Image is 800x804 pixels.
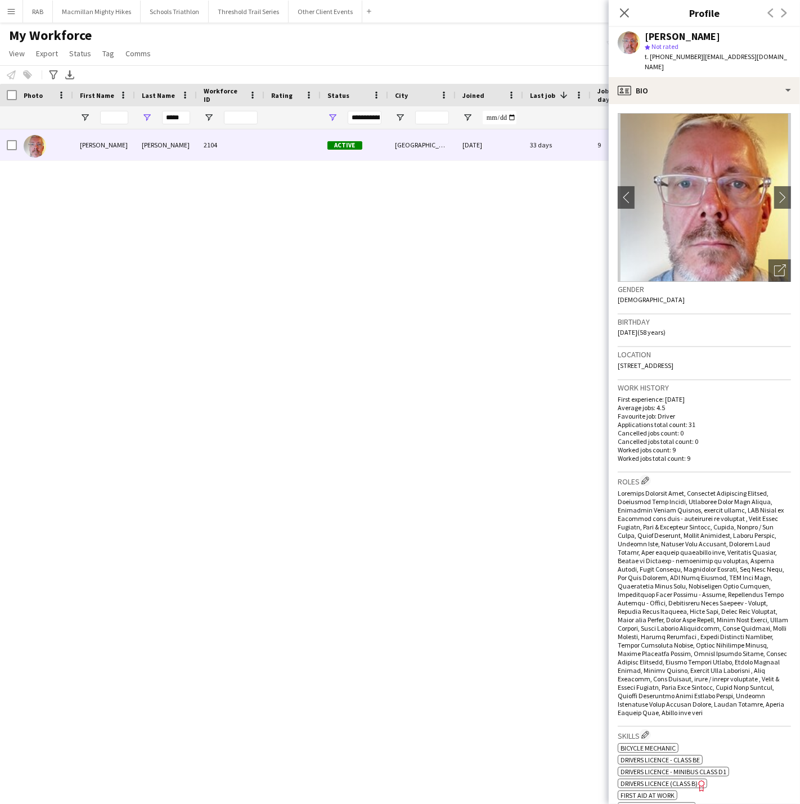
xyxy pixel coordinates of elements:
[24,135,46,158] img: robert horan
[768,259,791,282] div: Open photos pop-in
[142,91,175,100] span: Last Name
[618,429,791,437] p: Cancelled jobs count: 0
[591,129,664,160] div: 9
[9,27,92,44] span: My Workforce
[36,48,58,59] span: Export
[289,1,362,23] button: Other Client Events
[69,48,91,59] span: Status
[456,129,523,160] div: [DATE]
[618,475,791,487] h3: Roles
[23,1,53,23] button: RAB
[142,113,152,123] button: Open Filter Menu
[618,454,791,462] p: Worked jobs total count: 9
[618,403,791,412] p: Average jobs: 4.5
[395,113,405,123] button: Open Filter Menu
[618,729,791,741] h3: Skills
[609,6,800,20] h3: Profile
[65,46,96,61] a: Status
[645,52,703,61] span: t. [PHONE_NUMBER]
[24,91,43,100] span: Photo
[618,113,791,282] img: Crew avatar or photo
[618,284,791,294] h3: Gender
[618,420,791,429] p: Applications total count: 31
[395,91,408,100] span: City
[63,68,77,82] app-action-btn: Export XLSX
[47,68,60,82] app-action-btn: Advanced filters
[327,141,362,150] span: Active
[80,91,114,100] span: First Name
[121,46,155,61] a: Comms
[618,437,791,446] p: Cancelled jobs total count: 0
[618,349,791,360] h3: Location
[204,113,214,123] button: Open Filter Menu
[209,1,289,23] button: Threshold Trail Series
[271,91,293,100] span: Rating
[197,129,264,160] div: 2104
[618,412,791,420] p: Favourite job: Driver
[135,129,197,160] div: [PERSON_NAME]
[618,328,666,336] span: [DATE] (58 years)
[204,87,244,104] span: Workforce ID
[100,111,128,124] input: First Name Filter Input
[327,91,349,100] span: Status
[388,129,456,160] div: [GEOGRAPHIC_DATA]
[327,113,338,123] button: Open Filter Menu
[621,767,726,776] span: Drivers Licence - Minibus Class D1
[621,744,676,752] span: Bicycle Mechanic
[618,317,791,327] h3: Birthday
[618,383,791,393] h3: Work history
[618,395,791,403] p: First experience: [DATE]
[621,791,675,799] span: First Aid at Work
[415,111,449,124] input: City Filter Input
[102,48,114,59] span: Tag
[618,446,791,454] p: Worked jobs count: 9
[618,489,788,717] span: Loremips Dolorsit Amet, Consectet Adipiscing Elitsed, Doeiusmod Temp Incidi, Utlaboree Dolor Magn...
[9,48,25,59] span: View
[645,32,720,42] div: [PERSON_NAME]
[645,52,787,71] span: | [EMAIL_ADDRESS][DOMAIN_NAME]
[530,91,555,100] span: Last job
[621,756,700,764] span: Drivers Licence - Class BE
[53,1,141,23] button: Macmillan Mighty Hikes
[5,46,29,61] a: View
[98,46,119,61] a: Tag
[609,77,800,104] div: Bio
[618,361,673,370] span: [STREET_ADDRESS]
[462,113,473,123] button: Open Filter Menu
[141,1,209,23] button: Schools Triathlon
[162,111,190,124] input: Last Name Filter Input
[32,46,62,61] a: Export
[462,91,484,100] span: Joined
[597,87,644,104] span: Jobs (last 90 days)
[483,111,516,124] input: Joined Filter Input
[224,111,258,124] input: Workforce ID Filter Input
[618,295,685,304] span: [DEMOGRAPHIC_DATA]
[621,779,698,788] span: Drivers Licence (Class B)
[523,129,591,160] div: 33 days
[73,129,135,160] div: [PERSON_NAME]
[651,42,678,51] span: Not rated
[80,113,90,123] button: Open Filter Menu
[125,48,151,59] span: Comms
